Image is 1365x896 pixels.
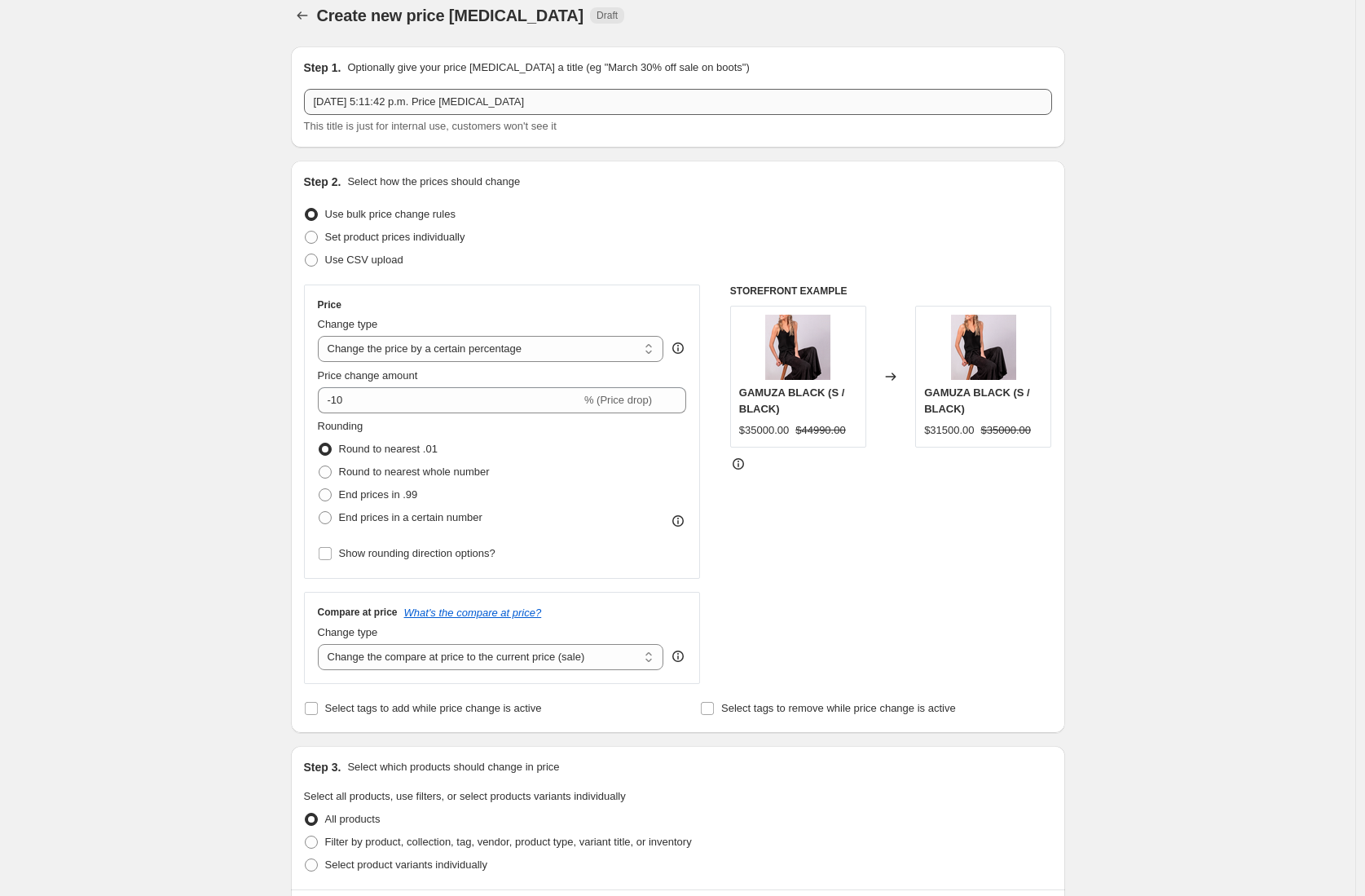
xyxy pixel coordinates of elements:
span: Price change amount [318,369,418,382]
span: Round to nearest .01 [339,443,438,455]
p: Optionally give your price [MEDICAL_DATA] a title (eg "March 30% off sale on boots") [347,60,749,76]
span: GAMUZA BLACK (S / BLACK) [924,386,1030,415]
span: Rounding [318,420,363,432]
strike: $35000.00 [981,422,1031,439]
span: GAMUZA BLACK (S / BLACK) [739,386,845,415]
span: Select product variants individually [325,858,487,871]
span: Select tags to remove while price change is active [721,702,956,714]
span: Change type [318,318,378,330]
h6: STOREFRONT EXAMPLE [730,285,1052,298]
span: Show rounding direction options? [339,547,495,559]
strike: $44990.00 [795,422,845,439]
span: Use CSV upload [325,254,403,266]
span: Draft [597,9,618,22]
h2: Step 3. [304,759,341,775]
span: Create new price [MEDICAL_DATA] [317,7,584,24]
span: Filter by product, collection, tag, vendor, product type, variant title, or inventory [325,836,692,848]
span: This title is just for internal use, customers won't see it [304,120,557,132]
img: LISTO_5_80x.png [951,315,1016,380]
span: Round to nearest whole number [339,466,490,478]
span: End prices in a certain number [339,511,482,523]
span: End prices in .99 [339,488,418,501]
button: What's the compare at price? [404,607,542,619]
span: Change type [318,626,378,638]
div: help [670,648,686,664]
img: LISTO_5_80x.png [765,315,830,380]
input: 30% off holiday sale [304,89,1052,115]
p: Select which products should change in price [347,759,559,775]
span: Select tags to add while price change is active [325,702,542,714]
span: Select all products, use filters, or select products variants individually [304,790,626,802]
span: Use bulk price change rules [325,208,456,220]
span: All products [325,813,381,825]
h2: Step 2. [304,174,341,190]
h3: Price [318,298,341,311]
div: $31500.00 [924,422,974,439]
p: Select how the prices should change [347,174,520,190]
button: Price change jobs [291,4,314,27]
h2: Step 1. [304,60,341,76]
h3: Compare at price [318,606,398,619]
input: -15 [318,387,581,413]
span: Set product prices individually [325,231,465,243]
span: % (Price drop) [584,394,652,406]
div: $35000.00 [739,422,789,439]
div: help [670,340,686,356]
